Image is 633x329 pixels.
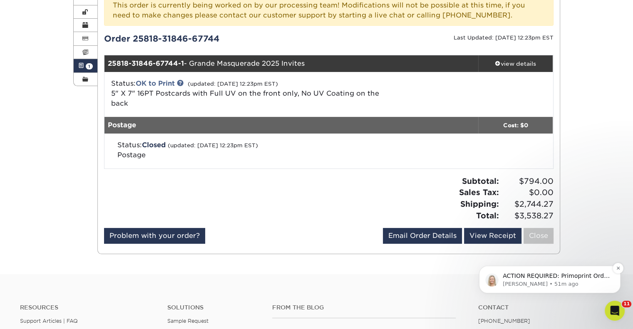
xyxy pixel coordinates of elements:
strong: 25818-31846-67744-1 [108,59,184,67]
div: Status: [111,140,401,160]
button: Dismiss notification [146,49,157,60]
div: message notification from Natalie, 51m ago. ACTION REQUIRED: Primoprint Order 25818-31846-67744 H... [12,52,154,80]
span: $3,538.27 [501,210,554,222]
div: Order 25818-31846-67744 [98,32,329,45]
span: 11 [622,301,631,307]
small: (updated: [DATE] 12:23pm EST) [188,81,278,87]
a: Email Order Details [383,228,462,244]
small: (updated: [DATE] 12:23pm EST) [168,142,258,148]
span: 1 [86,63,93,69]
a: view details [478,55,553,72]
a: View Receipt [464,228,521,244]
a: Contact [478,304,613,311]
h4: Resources [20,304,155,311]
a: Problem with your order? [104,228,205,244]
div: view details [478,59,553,68]
a: OK to Print [136,79,175,87]
a: Sample Request [167,318,209,324]
span: $0.00 [501,187,554,198]
strong: Cost: $0 [503,122,528,129]
p: Message from Natalie, sent 51m ago [36,67,144,74]
iframe: Intercom notifications message [467,213,633,307]
p: ACTION REQUIRED: Primoprint Order 25818-31846-67744 Hello, We are reaching out with your final po... [36,59,144,67]
iframe: Intercom live chat [605,301,625,321]
a: 5" X 7" 16PT Postcards with Full UV on the front only, No UV Coating on the back [111,89,379,107]
span: Postage [117,151,146,159]
span: $2,744.27 [501,198,554,210]
small: Last Updated: [DATE] 12:23pm EST [454,35,554,41]
strong: Shipping: [460,199,499,208]
h4: From the Blog [272,304,456,311]
strong: Total: [476,211,499,220]
img: Profile image for Natalie [19,60,32,73]
strong: Postage [108,121,136,129]
span: Closed [142,141,166,149]
div: - Grande Masquerade 2025 Invites [104,55,478,72]
a: 1 [74,59,98,72]
span: $794.00 [501,176,554,187]
strong: Sales Tax: [459,188,499,197]
h4: Solutions [167,304,260,311]
strong: Subtotal: [462,176,499,186]
iframe: Google Customer Reviews [2,304,71,326]
div: Status: [105,79,403,109]
a: [PHONE_NUMBER] [478,318,530,324]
